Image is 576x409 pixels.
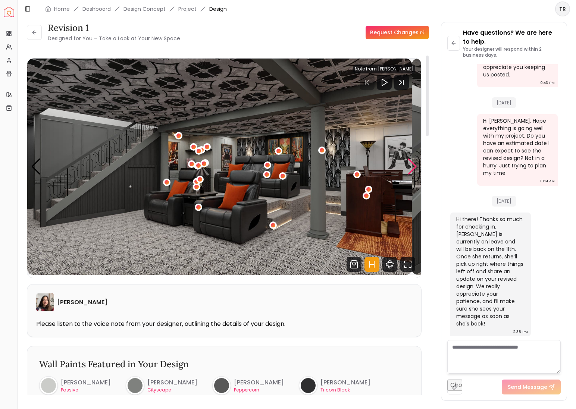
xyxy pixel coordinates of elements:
div: Next slide [407,158,417,175]
h3: Wall Paints Featured in Your Design [39,358,409,370]
span: [DATE] [492,196,516,207]
a: [PERSON_NAME]Passive [39,376,111,395]
div: 10:14 AM [540,177,555,185]
div: Note from [PERSON_NAME] [353,65,415,73]
p: Peppercorn [234,387,284,393]
div: 2:38 PM [513,328,528,336]
small: Designed for You – Take a Look at Your New Space [48,35,180,42]
p: Passive [61,387,111,393]
svg: Next Track [394,75,409,90]
svg: 360 View [382,257,397,272]
li: Design Concept [123,5,166,13]
img: Spacejoy Logo [4,7,14,17]
a: Spacejoy [4,7,14,17]
svg: Fullscreen [400,257,415,272]
span: TR [556,2,569,16]
a: Request Changes [366,26,429,39]
div: Hi [PERSON_NAME]. Hope everything is going well with my project. Do you have an estimated date I ... [483,117,550,177]
p: Cityscape [147,387,197,393]
p: Please listen to the voice note from your designer, outlining the details of your design. [36,320,412,328]
a: [PERSON_NAME]Cityscape [126,376,197,395]
p: Tricorn Black [320,387,370,393]
img: Design Render 1 [27,59,412,275]
svg: Shop Products from this design [347,257,361,272]
div: Previous slide [31,158,41,175]
a: [PERSON_NAME]Tricorn Black [299,376,370,395]
p: Your designer will respond within 2 business days. [463,46,561,58]
div: Carousel [27,59,421,275]
div: 1 / 11 [27,59,412,275]
div: Hi there! Thanks so much for checking in. [PERSON_NAME] is currently on leave and will be back on... [456,215,523,327]
a: Dashboard [82,5,111,13]
div: 9:43 PM [540,79,555,86]
span: Design [209,5,227,13]
span: [DATE] [492,97,516,108]
svg: Hotspots Toggle [364,257,379,272]
nav: breadcrumb [45,5,227,13]
a: Home [54,5,70,13]
h6: [PERSON_NAME] [57,298,107,307]
h6: [PERSON_NAME] [147,378,197,387]
p: Have questions? We are here to help. [463,28,561,46]
h6: [PERSON_NAME] [234,378,284,387]
h3: Revision 1 [48,22,180,34]
a: [PERSON_NAME]Peppercorn [212,376,284,395]
a: Project [178,5,197,13]
img: Maria Castillero [36,293,54,311]
h6: [PERSON_NAME] [61,378,111,387]
svg: Play [380,78,389,87]
h6: [PERSON_NAME] [320,378,370,387]
button: TR [555,1,570,16]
